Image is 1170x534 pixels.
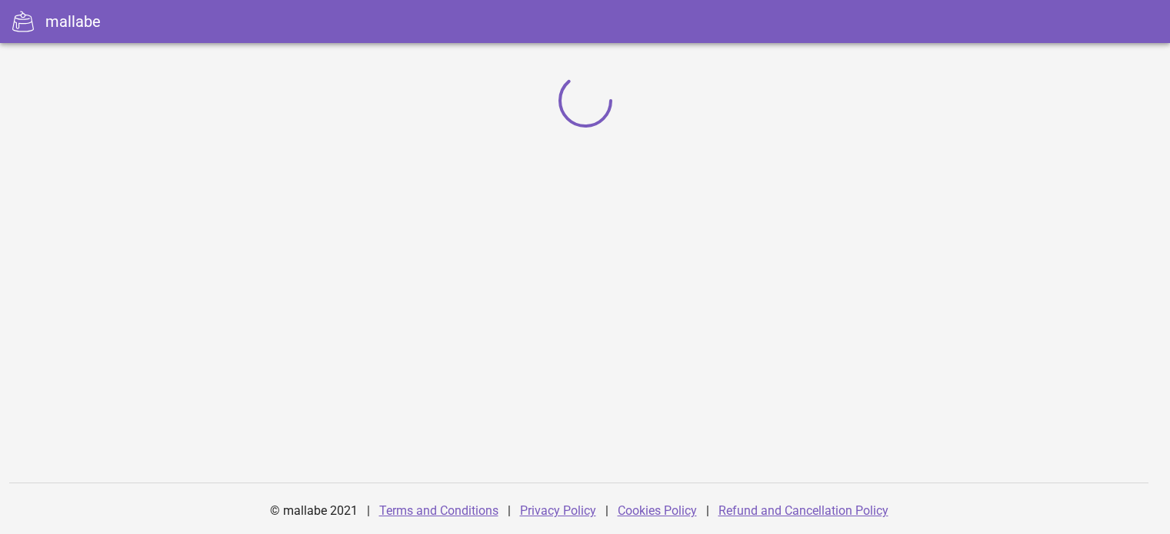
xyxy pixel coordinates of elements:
[520,503,596,518] a: Privacy Policy
[718,503,888,518] a: Refund and Cancellation Policy
[45,10,101,33] div: mallabe
[618,503,697,518] a: Cookies Policy
[706,493,709,529] div: |
[379,503,498,518] a: Terms and Conditions
[261,493,367,529] div: © mallabe 2021
[508,493,511,529] div: |
[605,493,608,529] div: |
[367,493,370,529] div: |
